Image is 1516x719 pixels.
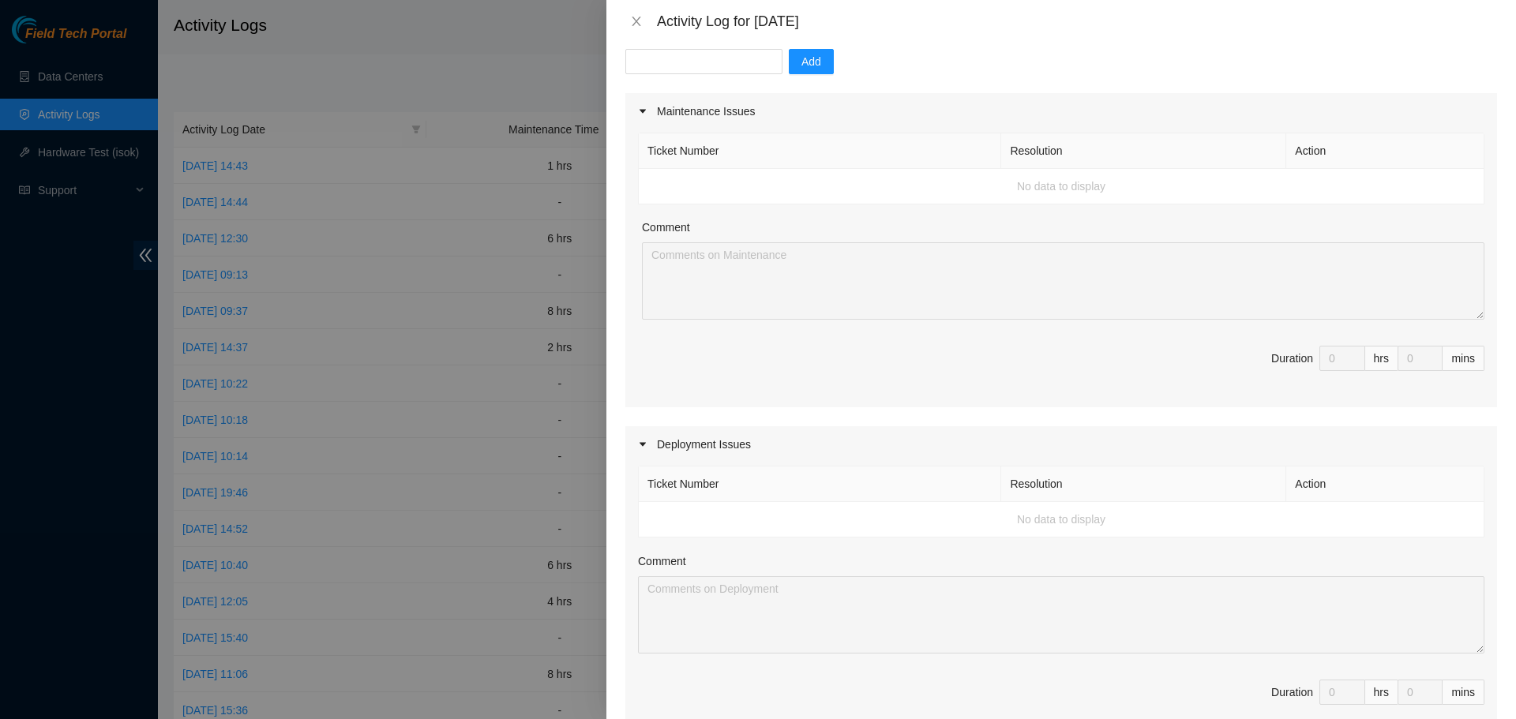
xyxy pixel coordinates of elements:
[630,15,643,28] span: close
[1001,466,1286,502] th: Resolution
[801,53,821,70] span: Add
[639,502,1484,537] td: No data to display
[1286,466,1484,502] th: Action
[657,13,1497,30] div: Activity Log for [DATE]
[638,107,647,116] span: caret-right
[789,49,834,74] button: Add
[638,552,686,570] label: Comment
[642,219,690,236] label: Comment
[639,466,1001,502] th: Ticket Number
[639,133,1001,169] th: Ticket Number
[1001,133,1286,169] th: Resolution
[625,14,647,29] button: Close
[638,440,647,449] span: caret-right
[625,93,1497,129] div: Maintenance Issues
[1365,346,1398,371] div: hrs
[625,426,1497,462] div: Deployment Issues
[1271,350,1313,367] div: Duration
[1365,680,1398,705] div: hrs
[642,242,1484,320] textarea: Comment
[639,169,1484,204] td: No data to display
[1443,346,1484,371] div: mins
[1271,683,1313,701] div: Duration
[638,576,1484,653] textarea: Comment
[1443,680,1484,705] div: mins
[1286,133,1484,169] th: Action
